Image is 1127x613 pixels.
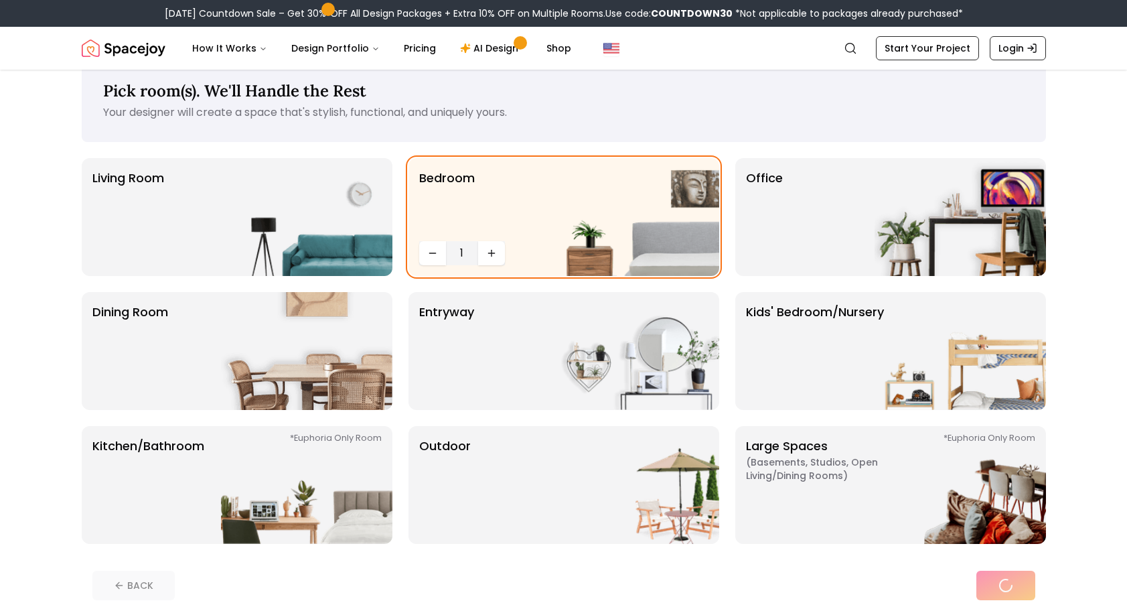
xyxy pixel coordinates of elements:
a: AI Design [449,35,533,62]
a: Shop [536,35,582,62]
p: Outdoor [419,437,471,533]
span: Pick room(s). We'll Handle the Rest [103,80,366,101]
b: COUNTDOWN30 [651,7,733,20]
a: Pricing [393,35,447,62]
button: Decrease quantity [419,241,446,265]
img: Dining Room [221,292,392,410]
p: Kitchen/Bathroom [92,437,204,533]
span: 1 [451,245,473,261]
p: Kids' Bedroom/Nursery [746,303,884,399]
img: Spacejoy Logo [82,35,165,62]
p: entryway [419,303,474,399]
img: Bedroom [548,158,719,276]
img: Office [875,158,1046,276]
a: Start Your Project [876,36,979,60]
p: Bedroom [419,169,475,236]
button: Design Portfolio [281,35,390,62]
span: Use code: [605,7,733,20]
img: Large Spaces *Euphoria Only [875,426,1046,544]
img: Outdoor [548,426,719,544]
a: Login [990,36,1046,60]
p: Office [746,169,783,265]
img: entryway [548,292,719,410]
p: Your designer will create a space that's stylish, functional, and uniquely yours. [103,105,1025,121]
img: Kitchen/Bathroom *Euphoria Only [221,426,392,544]
img: United States [603,40,619,56]
nav: Main [181,35,582,62]
img: Living Room [221,158,392,276]
button: How It Works [181,35,278,62]
nav: Global [82,27,1046,70]
div: [DATE] Countdown Sale – Get 30% OFF All Design Packages + Extra 10% OFF on Multiple Rooms. [165,7,963,20]
p: Dining Room [92,303,168,399]
p: Large Spaces [746,437,913,533]
img: Kids' Bedroom/Nursery [875,292,1046,410]
span: ( Basements, Studios, Open living/dining rooms ) [746,456,913,482]
span: *Not applicable to packages already purchased* [733,7,963,20]
button: Increase quantity [478,241,505,265]
a: Spacejoy [82,35,165,62]
p: Living Room [92,169,164,265]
